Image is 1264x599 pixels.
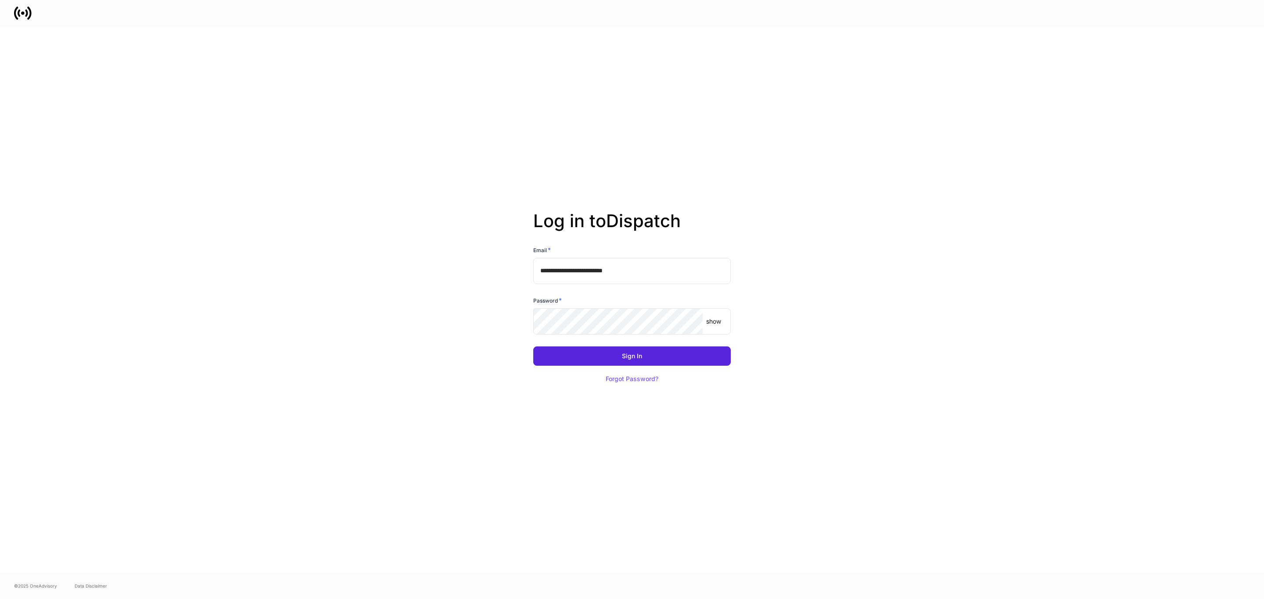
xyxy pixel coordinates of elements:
[706,317,721,326] p: show
[533,346,731,366] button: Sign In
[533,210,731,246] h2: Log in to Dispatch
[75,582,107,589] a: Data Disclaimer
[14,582,57,589] span: © 2025 OneAdvisory
[533,296,562,305] h6: Password
[622,353,642,359] div: Sign In
[533,246,551,254] h6: Email
[595,369,669,389] button: Forgot Password?
[606,376,658,382] div: Forgot Password?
